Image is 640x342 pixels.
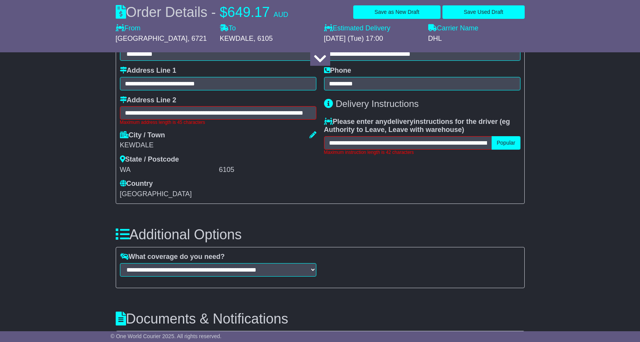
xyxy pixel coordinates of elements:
[324,150,520,155] div: Maximum instruction length is 42 characters
[120,190,192,198] span: [GEOGRAPHIC_DATA]
[228,4,270,20] span: 649.17
[116,24,141,33] label: From
[116,4,288,20] div: Order Details -
[188,35,207,42] span: , 6721
[428,35,525,43] div: DHL
[120,253,225,261] label: What coverage do you need?
[254,35,273,42] span: , 6105
[324,24,421,33] label: Estimated Delivery
[220,4,228,20] span: $
[120,120,316,125] div: Maximum address length is 45 characters
[387,118,414,125] span: delivery
[120,131,165,140] label: City / Town
[492,136,520,150] button: Popular
[428,24,479,33] label: Carrier Name
[120,166,217,174] div: WA
[120,180,153,188] label: Country
[120,67,176,75] label: Address Line 1
[116,35,188,42] span: [GEOGRAPHIC_DATA]
[220,35,254,42] span: KEWDALE
[219,166,316,174] div: 6105
[324,35,421,43] div: [DATE] (Tue) 17:00
[442,5,524,19] button: Save Used Draft
[336,98,419,109] span: Delivery Instructions
[120,141,316,150] div: KEWDALE
[120,155,179,164] label: State / Postcode
[353,5,441,19] button: Save as New Draft
[111,333,222,339] span: © One World Courier 2025. All rights reserved.
[274,11,288,18] span: AUD
[324,118,510,134] span: eg Authority to Leave, Leave with warehouse
[116,227,525,242] h3: Additional Options
[120,96,176,105] label: Address Line 2
[116,311,525,327] h3: Documents & Notifications
[324,118,520,134] label: Please enter any instructions for the driver ( )
[324,67,351,75] label: Phone
[220,24,236,33] label: To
